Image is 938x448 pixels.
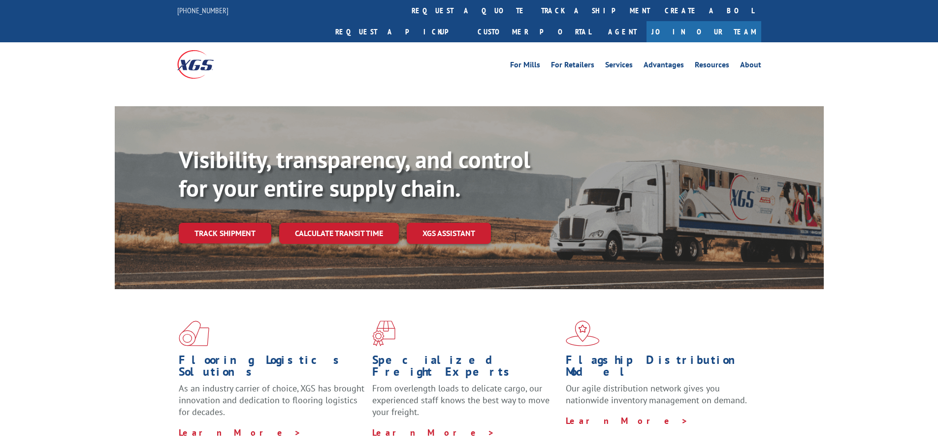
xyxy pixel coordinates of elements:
[740,61,761,72] a: About
[372,321,395,346] img: xgs-icon-focused-on-flooring-red
[647,21,761,42] a: Join Our Team
[551,61,594,72] a: For Retailers
[510,61,540,72] a: For Mills
[372,427,495,438] a: Learn More >
[179,427,301,438] a: Learn More >
[470,21,598,42] a: Customer Portal
[598,21,647,42] a: Agent
[179,383,364,418] span: As an industry carrier of choice, XGS has brought innovation and dedication to flooring logistics...
[179,223,271,243] a: Track shipment
[328,21,470,42] a: Request a pickup
[179,144,530,203] b: Visibility, transparency, and control for your entire supply chain.
[695,61,729,72] a: Resources
[566,354,752,383] h1: Flagship Distribution Model
[179,321,209,346] img: xgs-icon-total-supply-chain-intelligence-red
[279,223,399,244] a: Calculate transit time
[177,5,228,15] a: [PHONE_NUMBER]
[644,61,684,72] a: Advantages
[407,223,491,244] a: XGS ASSISTANT
[179,354,365,383] h1: Flooring Logistics Solutions
[372,383,558,426] p: From overlength loads to delicate cargo, our experienced staff knows the best way to move your fr...
[372,354,558,383] h1: Specialized Freight Experts
[566,383,747,406] span: Our agile distribution network gives you nationwide inventory management on demand.
[605,61,633,72] a: Services
[566,415,688,426] a: Learn More >
[566,321,600,346] img: xgs-icon-flagship-distribution-model-red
